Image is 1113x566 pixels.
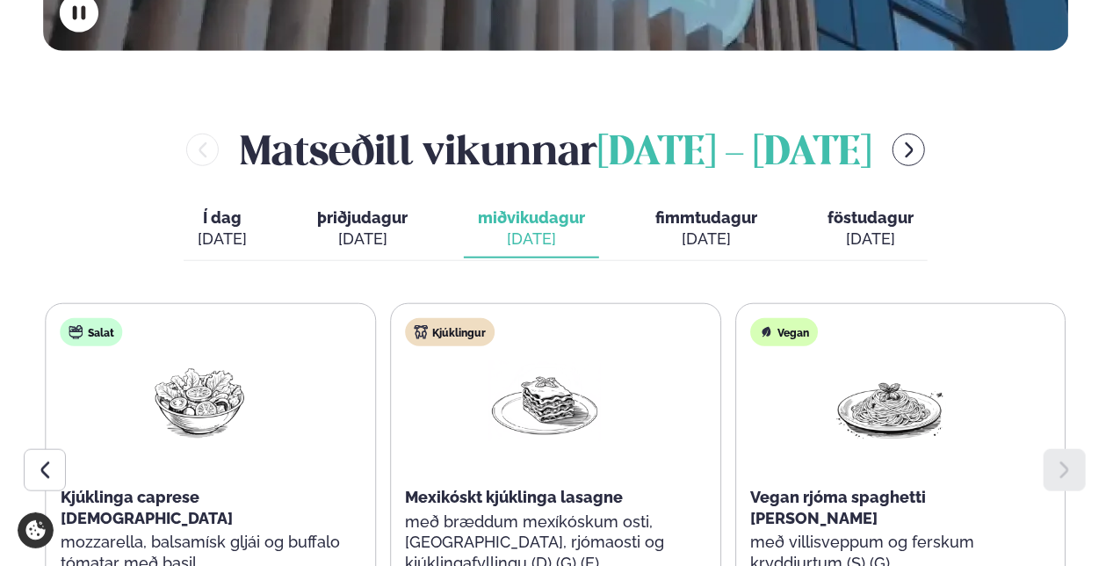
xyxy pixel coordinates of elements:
img: Lasagna.png [488,360,601,442]
button: föstudagur [DATE] [813,200,928,258]
button: menu-btn-left [186,134,219,166]
img: salad.svg [69,325,83,339]
span: Mexikóskt kjúklinga lasagne [405,488,623,506]
span: miðvikudagur [478,208,585,227]
span: þriðjudagur [317,208,408,227]
img: chicken.svg [414,325,428,339]
div: [DATE] [317,229,408,250]
button: miðvikudagur [DATE] [464,200,599,258]
a: Cookie settings [18,512,54,548]
button: menu-btn-right [893,134,925,166]
img: Spagetti.png [834,360,946,442]
div: Salat [61,318,123,346]
div: [DATE] [478,229,585,250]
span: Í dag [198,207,247,229]
h2: Matseðill vikunnar [240,121,871,178]
span: föstudagur [828,208,914,227]
div: Vegan [750,318,818,346]
span: fimmtudagur [655,208,757,227]
button: fimmtudagur [DATE] [641,200,771,258]
div: [DATE] [828,229,914,250]
span: Kjúklinga caprese [DEMOGRAPHIC_DATA] [61,488,233,527]
img: Salad.png [144,360,257,442]
div: Kjúklingur [405,318,495,346]
button: Í dag [DATE] [184,200,261,258]
button: þriðjudagur [DATE] [303,200,422,258]
div: [DATE] [198,229,247,250]
span: Vegan rjóma spaghetti [PERSON_NAME] [750,488,926,527]
img: Vegan.svg [759,325,773,339]
span: [DATE] - [DATE] [597,134,871,173]
div: [DATE] [655,229,757,250]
